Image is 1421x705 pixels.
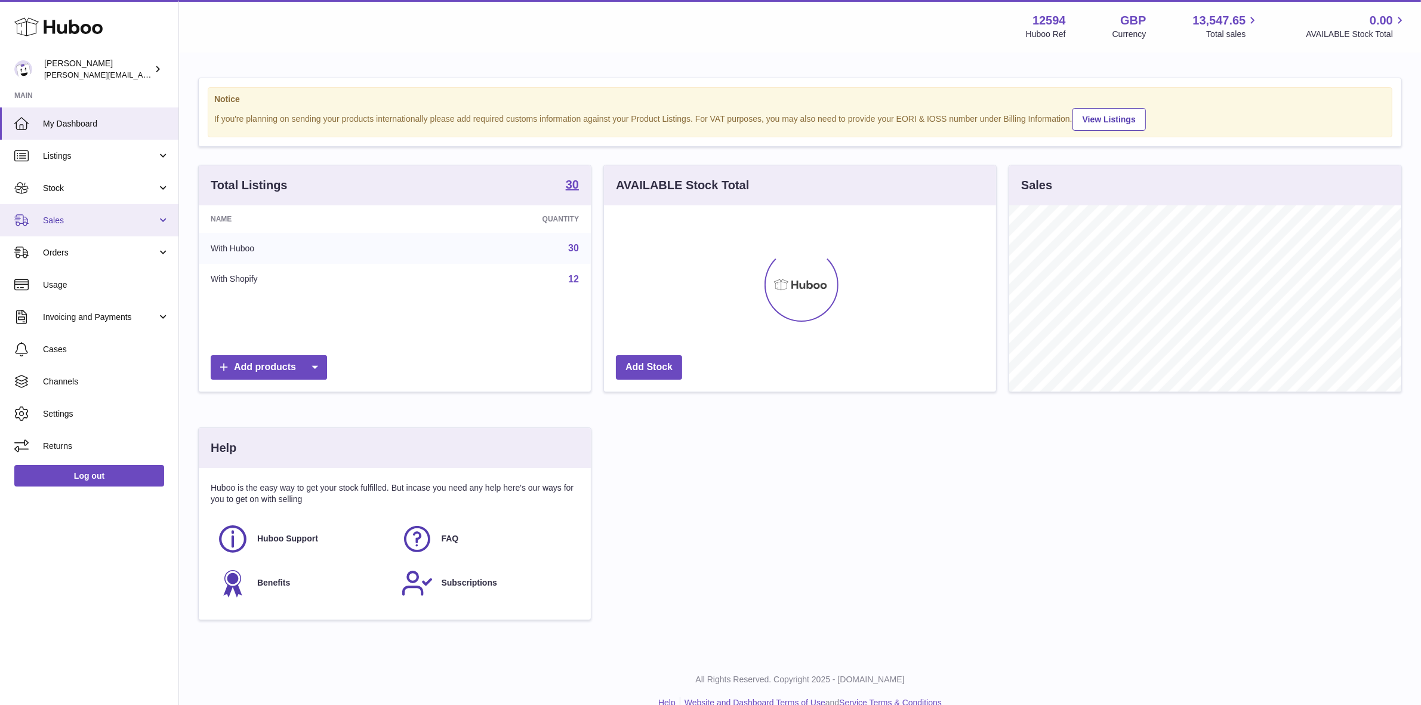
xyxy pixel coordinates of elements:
span: FAQ [442,533,459,544]
h3: Help [211,440,236,456]
span: Total sales [1206,29,1259,40]
p: All Rights Reserved. Copyright 2025 - [DOMAIN_NAME] [189,674,1411,685]
a: View Listings [1072,108,1146,131]
span: Benefits [257,577,290,589]
a: Benefits [217,567,389,599]
div: [PERSON_NAME] [44,58,152,81]
a: Log out [14,465,164,487]
strong: 12594 [1032,13,1066,29]
strong: 30 [566,178,579,190]
span: Orders [43,247,157,258]
span: Stock [43,183,157,194]
strong: GBP [1120,13,1146,29]
strong: Notice [214,94,1386,105]
a: 30 [566,178,579,193]
p: Huboo is the easy way to get your stock fulfilled. But incase you need any help here's our ways f... [211,482,579,505]
a: 13,547.65 Total sales [1192,13,1259,40]
span: Listings [43,150,157,162]
div: Currency [1112,29,1146,40]
a: 12 [568,274,579,284]
span: 0.00 [1370,13,1393,29]
span: Cases [43,344,169,355]
a: Add Stock [616,355,682,380]
a: FAQ [401,523,574,555]
span: Returns [43,441,169,452]
div: If you're planning on sending your products internationally please add required customs informati... [214,106,1386,131]
span: Invoicing and Payments [43,312,157,323]
span: AVAILABLE Stock Total [1306,29,1407,40]
span: Usage [43,279,169,291]
a: 0.00 AVAILABLE Stock Total [1306,13,1407,40]
span: Sales [43,215,157,226]
a: Add products [211,355,327,380]
span: [PERSON_NAME][EMAIL_ADDRESS][DOMAIN_NAME] [44,70,239,79]
th: Name [199,205,410,233]
span: Settings [43,408,169,420]
h3: Sales [1021,177,1052,193]
td: With Huboo [199,233,410,264]
h3: AVAILABLE Stock Total [616,177,749,193]
h3: Total Listings [211,177,288,193]
span: Huboo Support [257,533,318,544]
a: Subscriptions [401,567,574,599]
a: 30 [568,243,579,253]
a: Huboo Support [217,523,389,555]
span: My Dashboard [43,118,169,130]
span: 13,547.65 [1192,13,1246,29]
th: Quantity [410,205,591,233]
span: Channels [43,376,169,387]
img: owen@wearemakewaves.com [14,60,32,78]
td: With Shopify [199,264,410,295]
span: Subscriptions [442,577,497,589]
div: Huboo Ref [1026,29,1066,40]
